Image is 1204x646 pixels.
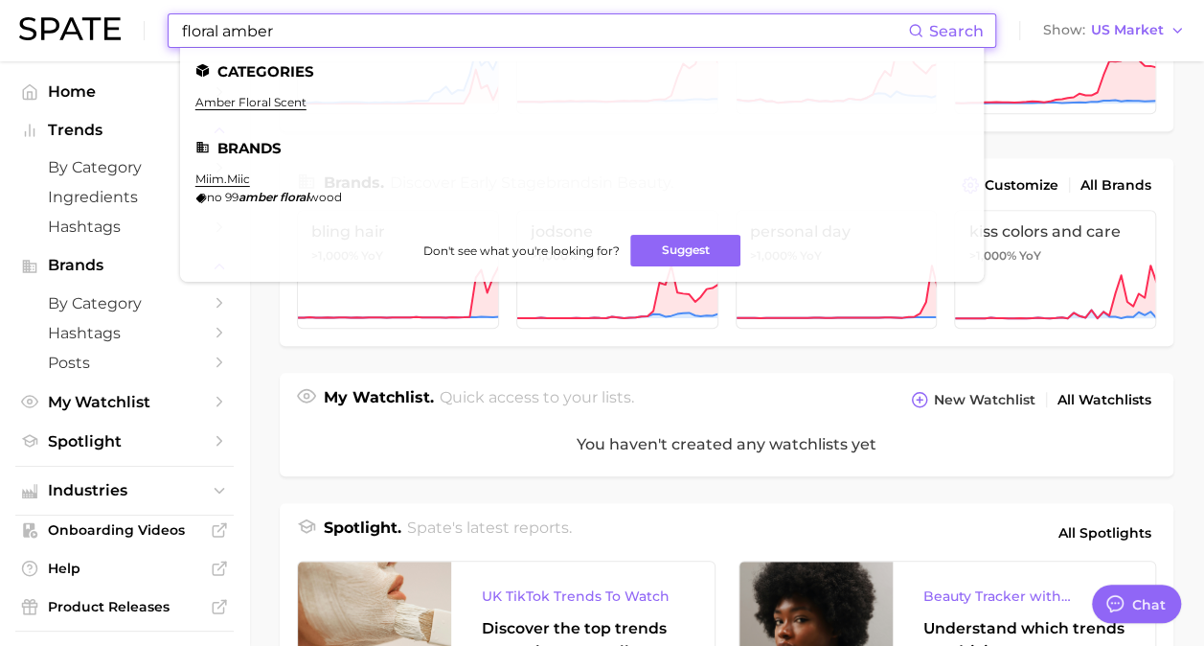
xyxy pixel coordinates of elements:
span: Ingredients [48,188,201,206]
span: Product Releases [48,598,201,615]
a: All Brands [1076,173,1156,198]
button: Brands [15,251,234,280]
a: Hashtags [15,318,234,348]
span: Search [929,22,984,40]
a: Hashtags [15,212,234,242]
h2: Spate's latest reports. [407,517,572,549]
button: Customize [957,172,1063,198]
span: Home [48,82,201,101]
a: by Category [15,152,234,182]
span: All Spotlights [1058,521,1151,544]
li: Categories [195,63,968,80]
span: Hashtags [48,324,201,342]
a: Home [15,77,234,106]
a: Help [15,554,234,583]
span: no 99 [207,190,239,204]
a: Ingredients [15,182,234,212]
em: floral [280,190,308,204]
span: All Brands [1080,177,1151,194]
a: Onboarding Videos [15,516,234,544]
input: Search here for a brand, industry, or ingredient [180,14,908,47]
span: Trends [48,122,201,139]
span: My Watchlist [48,393,201,411]
span: by Category [48,158,201,176]
span: Onboarding Videos [48,521,201,539]
span: YoY [1018,248,1040,264]
a: kiss colors and care>1,000% YoY [954,210,1156,329]
span: Help [48,560,201,577]
a: All Spotlights [1054,517,1156,549]
span: >1,000% [968,248,1015,263]
button: ShowUS Market [1038,18,1190,43]
span: Show [1043,25,1085,35]
span: Spotlight [48,432,201,450]
span: Hashtags [48,218,201,236]
a: Spotlight [15,427,234,456]
span: US Market [1091,25,1164,35]
span: by Category [48,294,201,312]
h1: Spotlight. [324,517,401,549]
h1: My Watchlist. [324,386,434,413]
button: Industries [15,476,234,505]
span: New Watchlist [934,392,1035,408]
a: Product Releases [15,592,234,621]
a: Posts [15,348,234,378]
a: amber floral scent [195,95,307,109]
li: Brands [195,140,968,156]
div: You haven't created any watchlists yet [280,413,1173,476]
em: amber [239,190,277,204]
span: Don't see what you're looking for? [422,243,619,258]
span: Customize [985,177,1058,194]
button: Suggest [630,235,740,266]
span: Brands [48,257,201,274]
h2: Quick access to your lists. [440,386,634,413]
button: Trends [15,116,234,145]
span: kiss colors and care [968,222,1142,241]
span: wood [308,190,342,204]
span: All Watchlists [1057,392,1151,408]
img: SPATE [19,17,121,40]
span: Industries [48,482,201,499]
a: miim.miic [195,172,250,186]
span: Posts [48,354,201,372]
a: All Watchlists [1053,387,1156,413]
a: My Watchlist [15,387,234,417]
div: Beauty Tracker with Popularity Index [923,585,1125,608]
a: by Category [15,288,234,318]
div: UK TikTok Trends To Watch [482,585,684,608]
button: New Watchlist [906,386,1040,413]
